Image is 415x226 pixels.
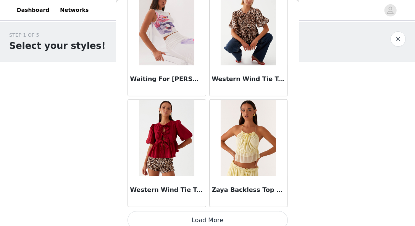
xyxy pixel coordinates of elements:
a: Dashboard [12,2,54,19]
div: STEP 1 OF 5 [9,31,106,39]
img: Western Wind Tie Top - Maroon [139,100,194,176]
h3: Western Wind Tie Top - Maroon [130,185,203,195]
img: Zaya Backless Top - Yellow [221,100,276,176]
a: Networks [55,2,93,19]
h3: Zaya Backless Top - Yellow [212,185,285,195]
div: avatar [387,4,394,16]
h3: Waiting For [PERSON_NAME] Top - White [130,75,203,84]
h1: Select your styles! [9,39,106,53]
h3: Western Wind Tie Top - Leopard [212,75,285,84]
